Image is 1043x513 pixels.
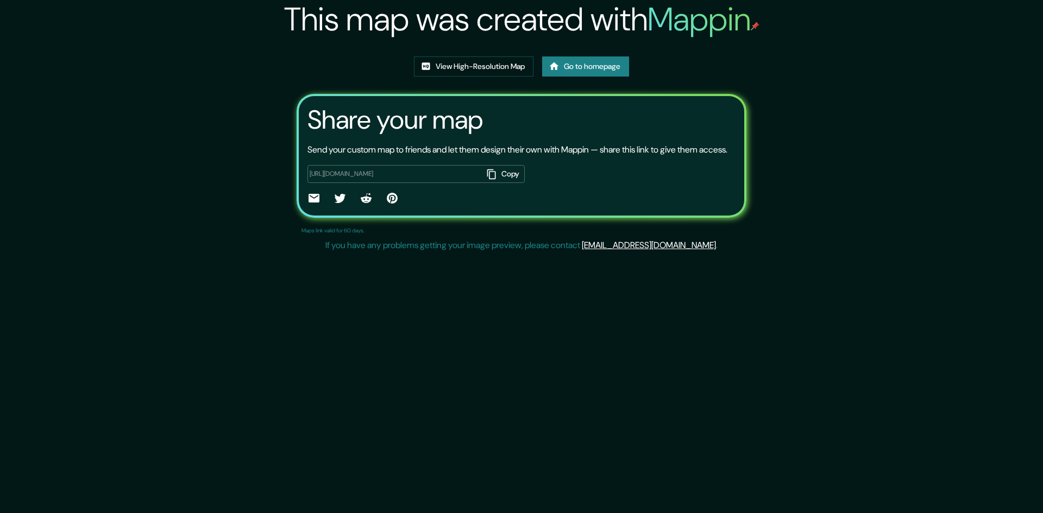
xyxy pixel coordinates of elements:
p: If you have any problems getting your image preview, please contact . [325,239,718,252]
a: [EMAIL_ADDRESS][DOMAIN_NAME] [582,239,716,251]
h3: Share your map [307,105,483,135]
a: View High-Resolution Map [414,56,533,77]
img: mappin-pin [751,22,759,30]
a: Go to homepage [542,56,629,77]
button: Copy [482,165,525,183]
p: Maps link valid for 60 days. [301,226,365,235]
p: Send your custom map to friends and let them design their own with Mappin — share this link to gi... [307,143,727,156]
